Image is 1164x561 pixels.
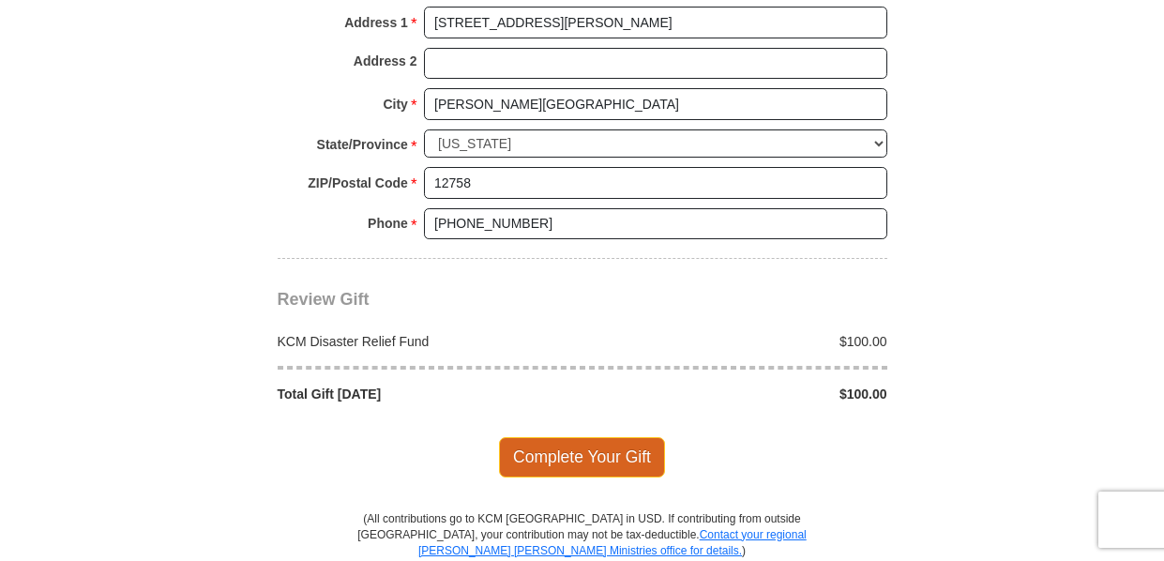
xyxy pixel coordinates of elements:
strong: State/Province [317,131,408,158]
div: Total Gift [DATE] [267,385,582,403]
strong: ZIP/Postal Code [308,170,408,196]
span: Complete Your Gift [499,437,665,477]
strong: City [383,91,407,117]
strong: Address 1 [344,9,408,36]
div: $100.00 [582,385,898,403]
strong: Phone [368,210,408,236]
a: Contact your regional [PERSON_NAME] [PERSON_NAME] Ministries office for details. [418,528,807,557]
strong: Address 2 [354,48,417,74]
div: KCM Disaster Relief Fund [267,332,582,351]
div: $100.00 [582,332,898,351]
span: Review Gift [278,290,370,309]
